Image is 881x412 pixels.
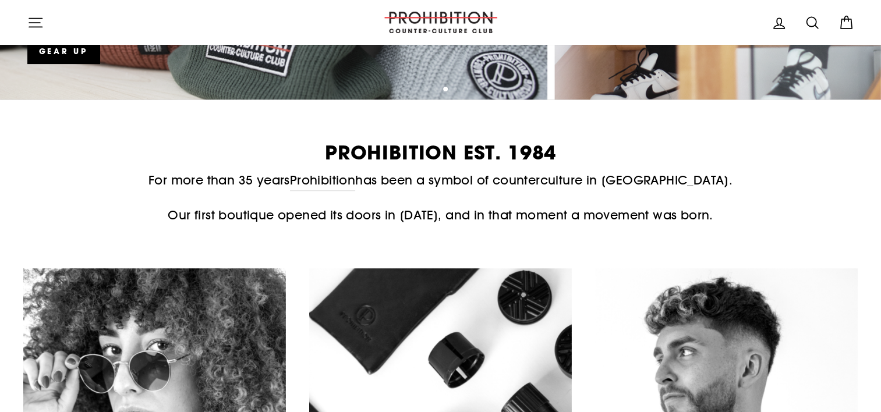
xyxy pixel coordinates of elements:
[27,205,854,225] p: Our first boutique opened its doors in [DATE], and in that moment a movement was born.
[27,171,854,190] p: For more than 35 years has been a symbol of counterculture in [GEOGRAPHIC_DATA].
[434,87,440,93] button: 2
[454,87,459,93] button: 4
[27,143,854,162] h2: PROHIBITION EST. 1984
[443,87,449,93] button: 3
[383,12,499,33] img: PROHIBITION COUNTER-CULTURE CLUB
[424,87,430,93] button: 1
[290,171,355,190] a: Prohibition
